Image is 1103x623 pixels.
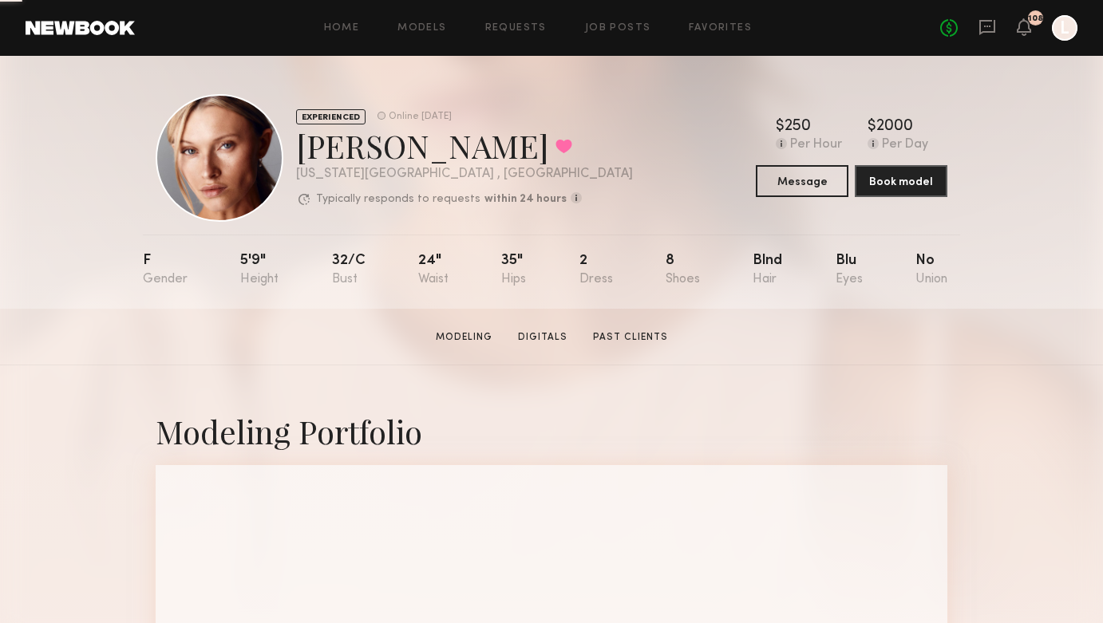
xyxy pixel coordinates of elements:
[785,119,811,135] div: 250
[484,194,567,205] b: within 24 hours
[418,254,449,286] div: 24"
[585,23,651,34] a: Job Posts
[501,254,526,286] div: 35"
[324,23,360,34] a: Home
[915,254,947,286] div: No
[868,119,876,135] div: $
[855,165,947,197] button: Book model
[485,23,547,34] a: Requests
[429,330,499,345] a: Modeling
[1052,15,1077,41] a: L
[790,138,842,152] div: Per Hour
[587,330,674,345] a: Past Clients
[882,138,928,152] div: Per Day
[156,410,947,452] div: Modeling Portfolio
[397,23,446,34] a: Models
[756,165,848,197] button: Message
[512,330,574,345] a: Digitals
[1028,14,1043,23] div: 108
[689,23,752,34] a: Favorites
[579,254,613,286] div: 2
[753,254,782,286] div: Blnd
[296,109,366,124] div: EXPERIENCED
[143,254,188,286] div: F
[776,119,785,135] div: $
[296,124,633,167] div: [PERSON_NAME]
[240,254,279,286] div: 5'9"
[836,254,863,286] div: Blu
[876,119,913,135] div: 2000
[666,254,700,286] div: 8
[296,168,633,181] div: [US_STATE][GEOGRAPHIC_DATA] , [GEOGRAPHIC_DATA]
[389,112,452,122] div: Online [DATE]
[316,194,480,205] p: Typically responds to requests
[332,254,366,286] div: 32/c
